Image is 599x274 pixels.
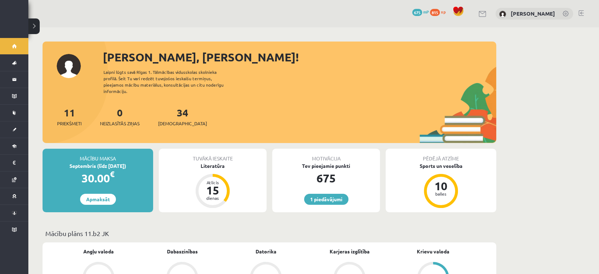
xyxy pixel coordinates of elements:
[386,162,496,170] div: Sports un veselība
[45,229,493,238] p: Mācību plāns 11.b2 JK
[304,194,348,205] a: 1 piedāvājumi
[202,185,223,196] div: 15
[202,196,223,200] div: dienas
[412,9,422,16] span: 675
[159,162,267,209] a: Literatūra Atlicis 15 dienas
[499,11,506,18] img: Arnolds Mikuličs
[430,9,440,16] span: 815
[158,120,207,127] span: [DEMOGRAPHIC_DATA]
[441,9,446,15] span: xp
[100,120,140,127] span: Neizlasītās ziņas
[57,120,82,127] span: Priekšmeti
[272,149,380,162] div: Motivācija
[330,248,370,255] a: Karjeras izglītība
[43,170,153,187] div: 30.00
[158,106,207,127] a: 34[DEMOGRAPHIC_DATA]
[83,248,114,255] a: Angļu valoda
[103,49,496,66] div: [PERSON_NAME], [PERSON_NAME]!
[430,180,452,192] div: 10
[43,149,153,162] div: Mācību maksa
[423,9,429,15] span: mP
[159,149,267,162] div: Tuvākā ieskaite
[80,194,116,205] a: Apmaksāt
[511,10,555,17] a: [PERSON_NAME]
[100,106,140,127] a: 0Neizlasītās ziņas
[159,162,267,170] div: Literatūra
[417,248,449,255] a: Krievu valoda
[430,9,449,15] a: 815 xp
[386,162,496,209] a: Sports un veselība 10 balles
[57,106,82,127] a: 11Priekšmeti
[272,162,380,170] div: Tev pieejamie punkti
[43,162,153,170] div: Septembris (līdz [DATE])
[386,149,496,162] div: Pēdējā atzīme
[8,12,28,30] a: Rīgas 1. Tālmācības vidusskola
[110,169,114,179] span: €
[412,9,429,15] a: 675 mP
[256,248,276,255] a: Datorika
[430,192,452,196] div: balles
[202,180,223,185] div: Atlicis
[272,170,380,187] div: 675
[167,248,198,255] a: Dabaszinības
[103,69,236,94] div: Laipni lūgts savā Rīgas 1. Tālmācības vidusskolas skolnieka profilā. Šeit Tu vari redzēt tuvojošo...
